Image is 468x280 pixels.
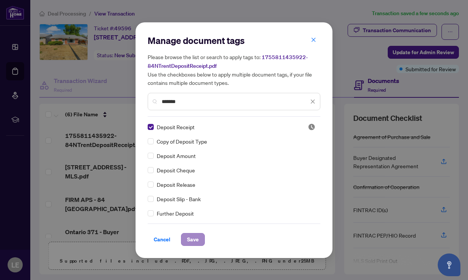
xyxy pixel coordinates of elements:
[157,209,194,217] span: Further Deposit
[157,180,195,189] span: Deposit Release
[148,53,320,87] h5: Please browse the list or search to apply tags to: Use the checkboxes below to apply multiple doc...
[148,233,176,246] button: Cancel
[311,37,316,42] span: close
[181,233,205,246] button: Save
[148,54,308,69] span: 1755811435922-84NTrentDepositReceipt.pdf
[154,233,170,246] span: Cancel
[187,233,199,246] span: Save
[308,123,315,131] span: Pending Review
[157,137,207,145] span: Copy of Deposit Type
[308,123,315,131] img: status
[310,99,315,104] span: close
[148,34,320,47] h2: Manage document tags
[157,123,195,131] span: Deposit Receipt
[157,152,196,160] span: Deposit Amount
[157,166,195,174] span: Deposit Cheque
[438,253,460,276] button: Open asap
[157,195,201,203] span: Deposit Slip - Bank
